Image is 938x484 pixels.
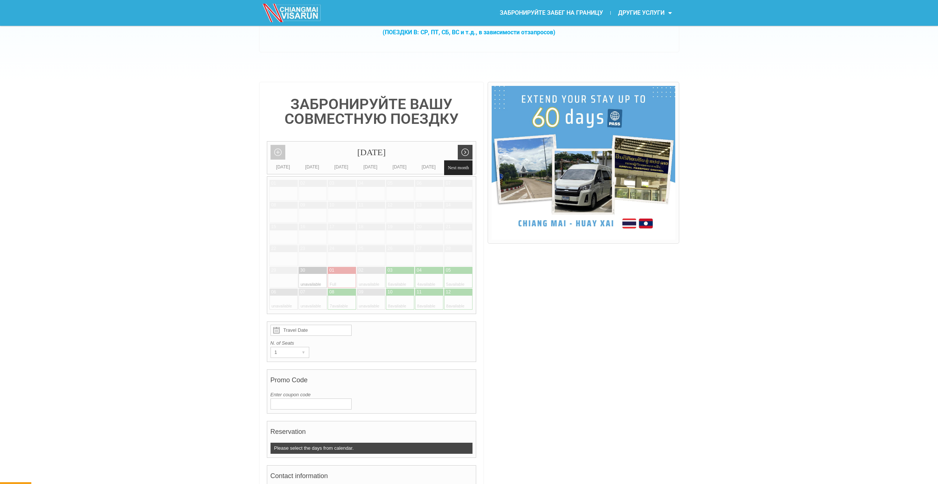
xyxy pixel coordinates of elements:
[385,163,414,171] div: [DATE]
[417,180,422,187] div: 06
[492,4,610,21] a: ЗАБРОНИРУЙТЕ ЗАБЕГ НА ГРАНИЦУ
[271,340,473,347] label: N. of Seats
[271,391,473,398] label: Enter coupon code
[388,289,393,295] div: 10
[271,443,473,454] div: Please select the days from calendar.
[458,145,473,160] a: Next month
[356,163,385,171] div: [DATE]
[443,163,473,171] div: [DATE]
[300,289,305,295] div: 07
[359,267,363,274] div: 02
[329,224,334,230] div: 17
[388,267,393,274] div: 03
[271,424,473,443] h4: Reservation
[417,289,422,295] div: 11
[444,160,473,175] span: Next month
[298,163,327,171] div: [DATE]
[388,246,393,252] div: 26
[271,347,295,358] div: 1
[469,4,679,21] nav: Меню
[300,267,305,274] div: 30
[446,180,451,187] div: 07
[446,267,451,274] div: 05
[500,9,603,16] font: ЗАБРОНИРУЙТЕ ЗАБЕГ НА ГРАНИЦУ
[417,246,422,252] div: 27
[300,202,305,208] div: 09
[383,29,527,36] font: (ПОЕЗДКИ В: СР, ПТ, СБ, ВС и т.д., в зависимости от
[359,289,363,295] div: 09
[446,246,451,252] div: 28
[267,142,476,163] div: [DATE]
[527,29,555,36] font: запросов)
[446,224,451,230] div: 21
[329,180,334,187] div: 03
[329,202,334,208] div: 10
[300,246,305,252] div: 23
[417,267,422,274] div: 04
[300,224,305,230] div: 16
[271,267,276,274] div: 29
[271,373,473,391] h4: Promo Code
[269,163,298,171] div: [DATE]
[446,202,451,208] div: 14
[327,163,356,171] div: [DATE]
[417,202,422,208] div: 13
[417,224,422,230] div: 20
[329,267,334,274] div: 01
[271,224,276,230] div: 15
[388,224,393,230] div: 19
[414,163,443,171] div: [DATE]
[388,180,393,187] div: 05
[446,289,451,295] div: 12
[271,202,276,208] div: 08
[300,180,305,187] div: 02
[388,202,393,208] div: 12
[285,95,458,128] font: ЗАБРОНИРУЙТЕ ВАШУ СОВМЕСТНУЮ ПОЕЗДКУ
[359,224,363,230] div: 18
[329,246,334,252] div: 24
[359,246,363,252] div: 25
[271,246,276,252] div: 22
[359,202,363,208] div: 11
[271,180,276,187] div: 01
[359,180,363,187] div: 04
[618,9,665,16] font: ДРУГИЕ УСЛУГИ
[271,289,276,295] div: 06
[329,289,334,295] div: 08
[299,347,309,358] div: ▾
[611,4,679,21] a: ДРУГИЕ УСЛУГИ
